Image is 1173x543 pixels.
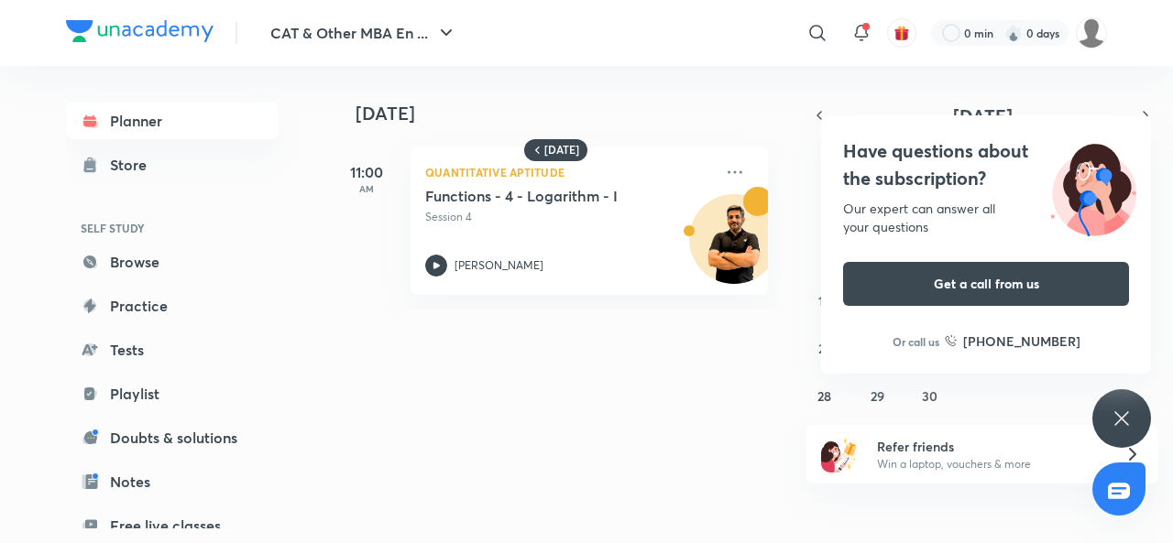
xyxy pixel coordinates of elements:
button: CAT & Other MBA En ... [259,15,468,51]
img: Inshirah [1076,17,1107,49]
a: Notes [66,463,279,500]
button: avatar [887,18,916,48]
button: September 30, 2025 [915,381,945,410]
h4: Have questions about the subscription? [843,137,1129,192]
img: streak [1004,24,1023,42]
h6: [PHONE_NUMBER] [963,331,1080,351]
img: Avatar [690,204,778,292]
div: Store [110,154,158,176]
img: ttu_illustration_new.svg [1036,137,1151,236]
h6: Refer friends [877,437,1102,456]
p: [PERSON_NAME] [455,257,543,274]
abbr: September 29, 2025 [871,387,884,405]
button: September 21, 2025 [810,333,839,363]
a: Company Logo [66,20,214,47]
div: Our expert can answer all your questions [843,200,1129,236]
h5: Functions - 4 - Logarithm - I [425,187,653,205]
img: avatar [893,25,910,41]
a: Playlist [66,375,279,412]
p: AM [330,183,403,194]
h5: 11:00 [330,161,403,183]
button: September 7, 2025 [810,238,839,267]
abbr: September 21, 2025 [818,340,830,357]
button: September 29, 2025 [862,381,892,410]
span: [DATE] [953,103,1013,128]
img: referral [821,436,858,472]
a: [PHONE_NUMBER] [945,331,1080,351]
button: [DATE] [832,103,1133,128]
img: Company Logo [66,20,214,42]
abbr: September 30, 2025 [922,387,937,405]
button: September 28, 2025 [810,381,839,410]
p: Win a laptop, vouchers & more [877,456,1102,472]
h6: SELF STUDY [66,212,279,244]
a: Store [66,147,279,183]
p: Session 4 [425,209,713,225]
a: Browse [66,244,279,280]
abbr: September 14, 2025 [818,292,831,310]
p: Or call us [893,333,939,350]
abbr: September 28, 2025 [817,387,831,405]
a: Practice [66,288,279,324]
h6: [DATE] [544,143,579,157]
button: September 14, 2025 [810,286,839,315]
a: Tests [66,331,279,368]
a: Doubts & solutions [66,419,279,456]
h4: [DATE] [356,103,786,125]
p: Quantitative Aptitude [425,161,713,183]
a: Planner [66,103,279,139]
button: Get a call from us [843,262,1129,306]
